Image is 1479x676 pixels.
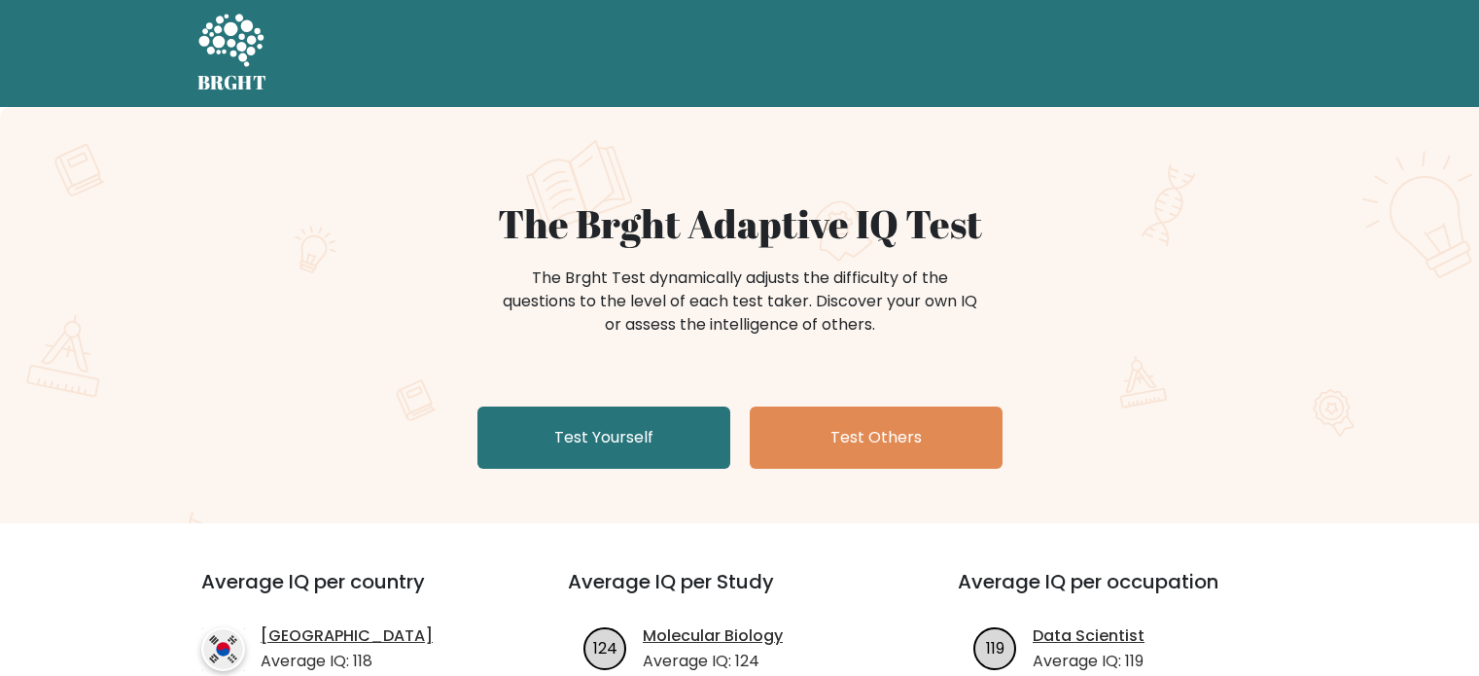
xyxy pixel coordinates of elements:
text: 124 [593,636,617,658]
h3: Average IQ per Study [568,570,911,617]
p: Average IQ: 119 [1033,650,1144,673]
a: Data Scientist [1033,624,1144,648]
div: The Brght Test dynamically adjusts the difficulty of the questions to the level of each test take... [497,267,983,337]
a: BRGHT [197,8,267,99]
a: Test Yourself [477,407,730,469]
a: Test Others [750,407,1003,469]
img: country [201,627,245,671]
p: Average IQ: 124 [643,650,783,673]
p: Average IQ: 118 [261,650,433,673]
text: 119 [986,636,1004,658]
h5: BRGHT [197,71,267,94]
h3: Average IQ per occupation [958,570,1301,617]
a: [GEOGRAPHIC_DATA] [261,624,433,648]
h3: Average IQ per country [201,570,498,617]
a: Molecular Biology [643,624,783,648]
h1: The Brght Adaptive IQ Test [265,200,1215,247]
